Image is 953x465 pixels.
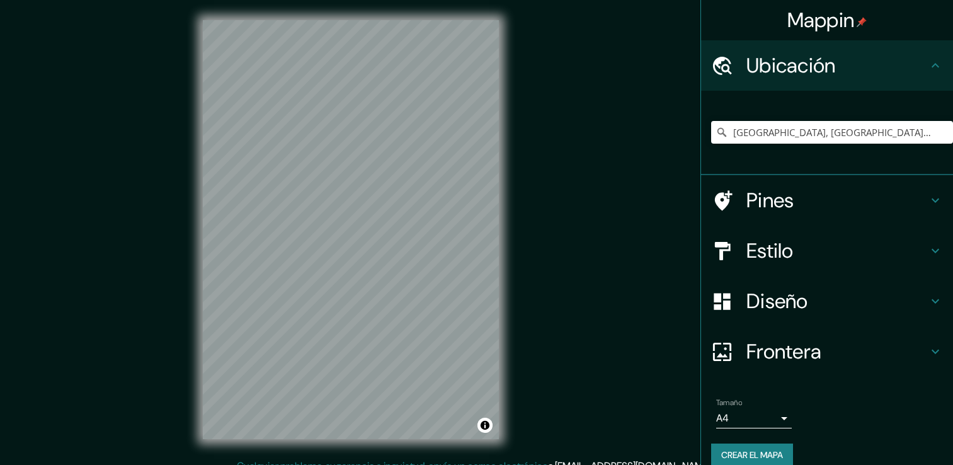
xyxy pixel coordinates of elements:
h4: Pines [746,188,928,213]
div: A4 [716,408,792,428]
font: Mappin [787,7,855,33]
h4: Ubicación [746,53,928,78]
div: Ubicación [701,40,953,91]
font: Crear el mapa [721,447,783,463]
img: pin-icon.png [857,17,867,27]
div: Pines [701,175,953,226]
button: Alternar atribución [477,418,493,433]
div: Frontera [701,326,953,377]
h4: Diseño [746,289,928,314]
h4: Frontera [746,339,928,364]
div: Estilo [701,226,953,276]
label: Tamaño [716,398,742,408]
canvas: Mapa [203,20,499,439]
h4: Estilo [746,238,928,263]
input: Elige tu ciudad o área [711,121,953,144]
div: Diseño [701,276,953,326]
